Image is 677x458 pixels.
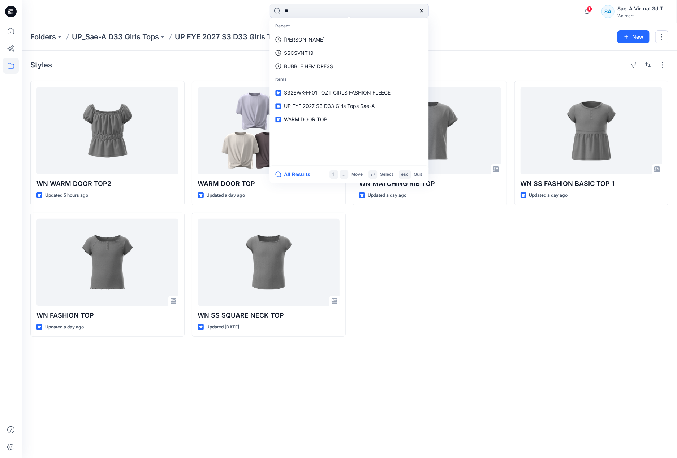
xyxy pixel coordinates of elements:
[271,86,427,100] a: S326WK-FF01_ OZT GIRLS FASHION FLEECE
[271,33,427,46] a: [PERSON_NAME]
[175,32,307,42] p: UP FYE 2027 S3 D33 Girls Tops Sae-A
[271,113,427,126] a: WARM DOOR TOP
[617,4,668,13] div: Sae-A Virtual 3d Team
[275,170,315,179] button: All Results
[284,49,314,57] p: SSCSVNT19
[30,32,56,42] a: Folders
[271,100,427,113] a: UP FYE 2027 S3 D33 Girls Tops Sae-A
[521,179,663,189] p: WN SS FASHION BASIC TOP 1
[284,117,327,123] span: WARM DOOR TOP
[414,171,422,178] p: Quit
[271,73,427,86] p: Items
[36,219,178,306] a: WN FASHION TOP
[198,219,340,306] a: WN SS SQUARE NECK TOP
[36,87,178,174] a: WN WARM DOOR TOP2
[72,32,159,42] a: UP_Sae-A D33 Girls Tops
[271,19,427,33] p: Recent
[198,87,340,174] a: WARM DOOR TOP
[284,90,391,96] span: S326WK-FF01_ OZT GIRLS FASHION FLEECE
[587,6,592,12] span: 1
[36,179,178,189] p: WN WARM DOOR TOP2
[271,60,427,73] a: BUBBLE HEM DRESS
[271,46,427,60] a: SSCSVNT19
[198,310,340,320] p: WN SS SQUARE NECK TOP
[198,179,340,189] p: WARM DOOR TOP
[45,323,84,331] p: Updated a day ago
[284,103,375,109] span: UP FYE 2027 S3 D33 Girls Tops Sae-A
[368,192,406,199] p: Updated a day ago
[284,36,325,43] p: shearl
[617,30,650,43] button: New
[521,87,663,174] a: WN SS FASHION BASIC TOP 1
[351,171,363,178] p: Move
[36,310,178,320] p: WN FASHION TOP
[207,323,240,331] p: Updated [DATE]
[529,192,568,199] p: Updated a day ago
[30,61,52,69] h4: Styles
[359,87,501,174] a: WN MATCHING RIB TOP
[380,171,393,178] p: Select
[359,179,501,189] p: WN MATCHING RIB TOP
[617,13,668,18] div: Walmart
[284,62,333,70] p: BUBBLE HEM DRESS
[401,171,409,178] p: esc
[45,192,88,199] p: Updated 5 hours ago
[207,192,245,199] p: Updated a day ago
[601,5,615,18] div: SA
